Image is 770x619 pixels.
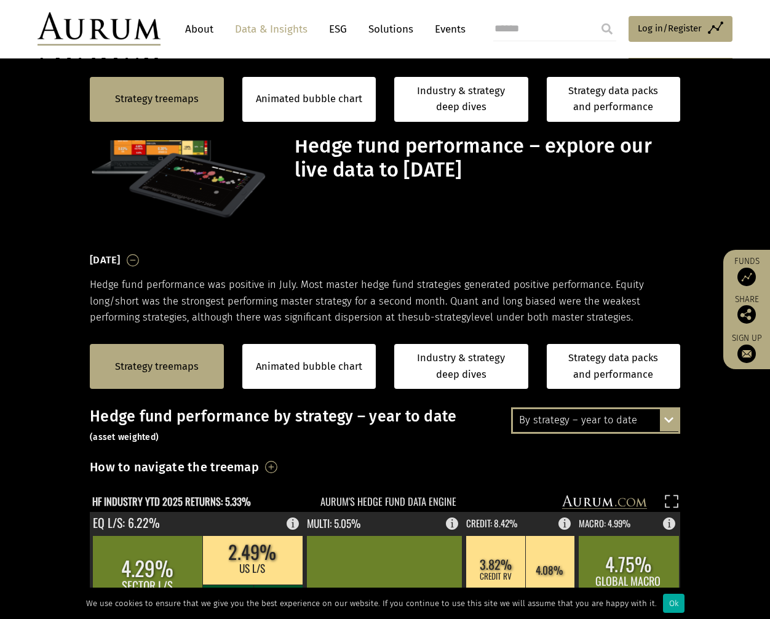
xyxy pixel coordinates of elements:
[179,18,220,41] a: About
[90,407,680,444] h3: Hedge fund performance by strategy – year to date
[115,359,199,375] a: Strategy treemaps
[256,359,362,375] a: Animated bubble chart
[90,432,159,442] small: (asset weighted)
[737,345,756,363] img: Sign up to our newsletter
[38,12,161,46] img: Aurum
[547,77,681,122] a: Strategy data packs and performance
[513,409,678,431] div: By strategy – year to date
[90,457,259,477] h3: How to navigate the treemap
[229,18,314,41] a: Data & Insights
[323,18,353,41] a: ESG
[663,594,685,613] div: Ok
[295,134,677,182] h1: Hedge fund performance – explore our live data to [DATE]
[429,18,466,41] a: Events
[90,277,680,325] p: Hedge fund performance was positive in July. Most master hedge fund strategies generated positive...
[729,256,764,286] a: Funds
[256,91,362,107] a: Animated bubble chart
[547,344,681,389] a: Strategy data packs and performance
[115,91,199,107] a: Strategy treemaps
[413,311,471,323] span: sub-strategy
[638,21,702,36] span: Log in/Register
[629,16,732,42] a: Log in/Register
[394,344,528,389] a: Industry & strategy deep dives
[729,295,764,324] div: Share
[90,251,121,270] h3: [DATE]
[362,18,419,41] a: Solutions
[595,17,619,41] input: Submit
[729,333,764,363] a: Sign up
[394,77,528,122] a: Industry & strategy deep dives
[737,305,756,324] img: Share this post
[737,268,756,286] img: Access Funds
